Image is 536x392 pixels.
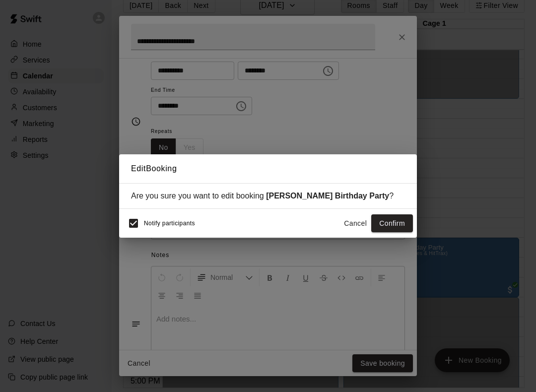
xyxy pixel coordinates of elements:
[131,192,405,200] div: Are you sure you want to edit booking ?
[339,214,371,233] button: Cancel
[119,154,417,183] h2: Edit Booking
[266,192,389,200] strong: [PERSON_NAME] Birthday Party
[371,214,413,233] button: Confirm
[144,220,195,227] span: Notify participants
